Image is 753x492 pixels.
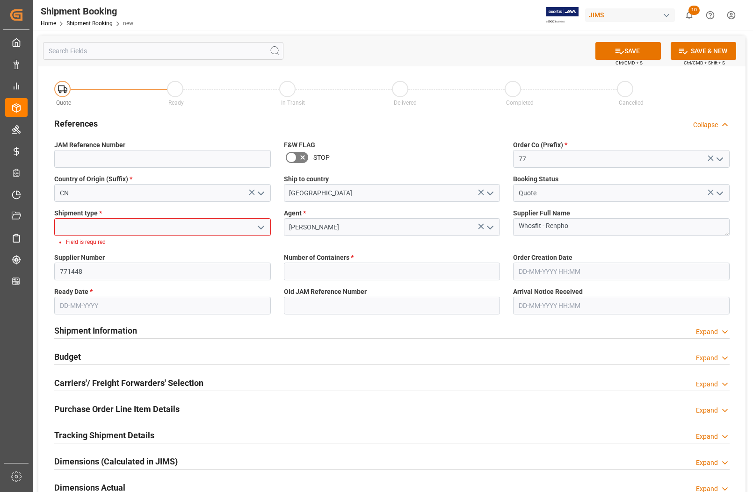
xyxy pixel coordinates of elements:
[54,403,180,415] h2: Purchase Order Line Item Details
[394,100,417,106] span: Delivered
[253,186,267,200] button: open menu
[54,253,105,263] span: Supplier Number
[284,174,329,184] span: Ship to country
[696,327,718,337] div: Expand
[281,100,305,106] span: In-Transit
[284,140,315,150] span: F&W FLAG
[671,42,736,60] button: SAVE & NEW
[696,406,718,415] div: Expand
[41,20,56,27] a: Home
[679,5,700,26] button: show 10 new notifications
[513,208,570,218] span: Supplier Full Name
[513,297,730,314] input: DD-MM-YYYY HH:MM
[684,59,725,66] span: Ctrl/CMD + Shift + S
[253,220,267,235] button: open menu
[506,100,534,106] span: Completed
[54,184,271,202] input: Type to search/select
[66,238,263,246] li: Field is required
[513,218,730,236] textarea: Whosfit - Renpho
[54,429,154,442] h2: Tracking Shipment Details
[585,8,675,22] div: JIMS
[712,152,726,166] button: open menu
[54,117,98,130] h2: References
[712,186,726,200] button: open menu
[54,455,178,468] h2: Dimensions (Calculated in JIMS)
[696,432,718,442] div: Expand
[54,350,81,363] h2: Budget
[595,42,661,60] button: SAVE
[284,287,367,297] span: Old JAM Reference Number
[688,6,700,15] span: 10
[54,297,271,314] input: DD-MM-YYYY
[513,140,567,150] span: Order Co (Prefix)
[54,174,132,184] span: Country of Origin (Suffix)
[54,208,102,218] span: Shipment type
[696,379,718,389] div: Expand
[483,186,497,200] button: open menu
[54,287,93,297] span: Ready Date
[41,4,133,18] div: Shipment Booking
[284,208,306,218] span: Agent
[693,120,718,130] div: Collapse
[54,140,125,150] span: JAM Reference Number
[585,6,679,24] button: JIMS
[56,100,71,106] span: Quote
[168,100,184,106] span: Ready
[696,458,718,468] div: Expand
[696,353,718,363] div: Expand
[313,153,330,163] span: STOP
[54,324,137,337] h2: Shipment Information
[54,377,203,389] h2: Carriers'/ Freight Forwarders' Selection
[700,5,721,26] button: Help Center
[284,253,354,263] span: Number of Containers
[483,220,497,235] button: open menu
[43,42,283,60] input: Search Fields
[615,59,643,66] span: Ctrl/CMD + S
[513,174,558,184] span: Booking Status
[66,20,113,27] a: Shipment Booking
[513,287,583,297] span: Arrival Notice Received
[546,7,579,23] img: Exertis%20JAM%20-%20Email%20Logo.jpg_1722504956.jpg
[513,263,730,280] input: DD-MM-YYYY HH:MM
[513,253,572,263] span: Order Creation Date
[619,100,644,106] span: Cancelled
